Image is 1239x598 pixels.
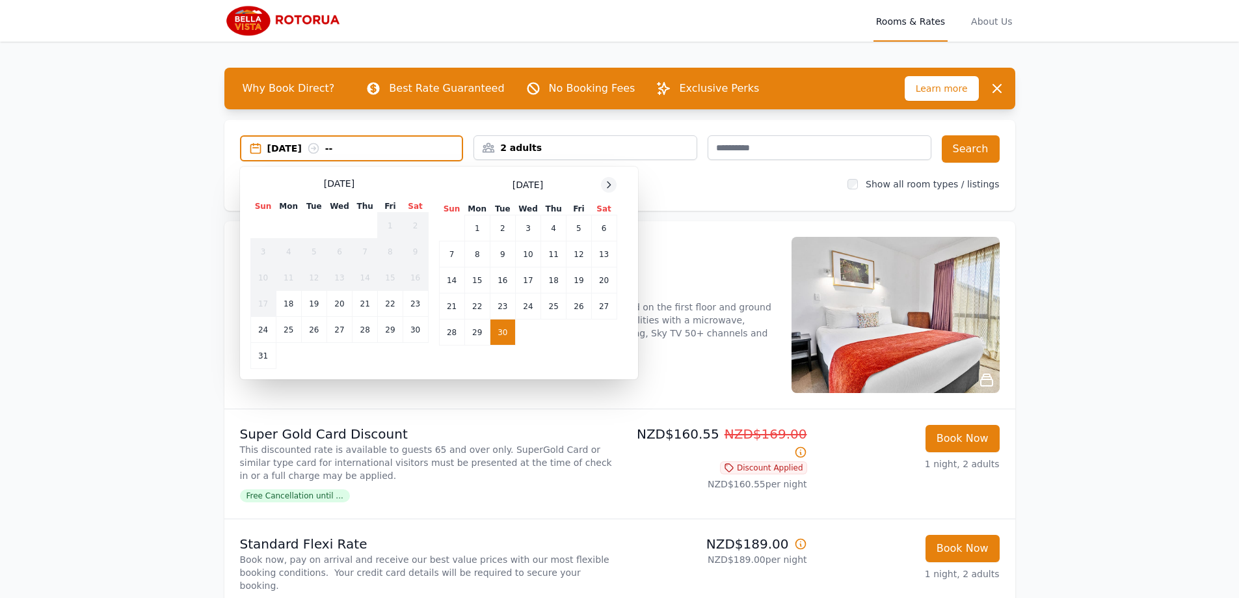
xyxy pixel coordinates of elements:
[301,317,326,343] td: 26
[439,203,464,215] th: Sun
[464,319,490,346] td: 29
[490,241,515,267] td: 9
[378,200,403,213] th: Fri
[566,203,591,215] th: Fri
[591,203,617,215] th: Sat
[326,265,352,291] td: 13
[566,241,591,267] td: 12
[250,265,276,291] td: 10
[301,291,326,317] td: 19
[326,317,352,343] td: 27
[625,425,807,461] p: NZD$160.55
[541,267,566,293] td: 18
[474,141,697,154] div: 2 adults
[541,215,566,241] td: 4
[301,239,326,265] td: 5
[439,319,464,346] td: 28
[276,239,301,265] td: 4
[541,203,566,215] th: Thu
[625,535,807,553] p: NZD$189.00
[403,291,428,317] td: 23
[591,215,617,241] td: 6
[250,291,276,317] td: 17
[389,81,504,96] p: Best Rate Guaranteed
[276,291,301,317] td: 18
[276,265,301,291] td: 11
[464,241,490,267] td: 8
[515,267,540,293] td: 17
[353,291,378,317] td: 21
[353,317,378,343] td: 28
[403,213,428,239] td: 2
[378,239,403,265] td: 8
[490,293,515,319] td: 23
[591,267,617,293] td: 20
[515,293,540,319] td: 24
[464,267,490,293] td: 15
[866,179,999,189] label: Show all room types / listings
[515,241,540,267] td: 10
[378,265,403,291] td: 15
[566,293,591,319] td: 26
[276,200,301,213] th: Mon
[679,81,759,96] p: Exclusive Perks
[926,425,1000,452] button: Book Now
[541,293,566,319] td: 25
[403,239,428,265] td: 9
[464,293,490,319] td: 22
[250,317,276,343] td: 24
[439,241,464,267] td: 7
[403,265,428,291] td: 16
[276,317,301,343] td: 25
[942,135,1000,163] button: Search
[250,239,276,265] td: 3
[326,239,352,265] td: 6
[378,213,403,239] td: 1
[490,215,515,241] td: 2
[541,241,566,267] td: 11
[250,200,276,213] th: Sun
[240,535,615,553] p: Standard Flexi Rate
[353,265,378,291] td: 14
[464,215,490,241] td: 1
[818,567,1000,580] p: 1 night, 2 adults
[324,177,354,190] span: [DATE]
[591,241,617,267] td: 13
[378,291,403,317] td: 22
[232,75,345,102] span: Why Book Direct?
[403,200,428,213] th: Sat
[353,200,378,213] th: Thu
[464,203,490,215] th: Mon
[326,291,352,317] td: 20
[549,81,635,96] p: No Booking Fees
[566,215,591,241] td: 5
[224,5,349,36] img: Bella Vista Rotorua
[490,319,515,346] td: 30
[240,443,615,482] p: This discounted rate is available to guests 65 and over only. SuperGold Card or similar type card...
[326,200,352,213] th: Wed
[267,142,462,155] div: [DATE] --
[439,267,464,293] td: 14
[591,293,617,319] td: 27
[566,267,591,293] td: 19
[725,426,807,442] span: NZD$169.00
[513,178,543,191] span: [DATE]
[490,203,515,215] th: Tue
[720,461,807,474] span: Discount Applied
[240,425,615,443] p: Super Gold Card Discount
[818,457,1000,470] p: 1 night, 2 adults
[301,265,326,291] td: 12
[250,343,276,369] td: 31
[625,553,807,566] p: NZD$189.00 per night
[353,239,378,265] td: 7
[301,200,326,213] th: Tue
[240,489,350,502] span: Free Cancellation until ...
[625,478,807,491] p: NZD$160.55 per night
[439,293,464,319] td: 21
[490,267,515,293] td: 16
[240,553,615,592] p: Book now, pay on arrival and receive our best value prices with our most flexible booking conditi...
[378,317,403,343] td: 29
[403,317,428,343] td: 30
[926,535,1000,562] button: Book Now
[905,76,979,101] span: Learn more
